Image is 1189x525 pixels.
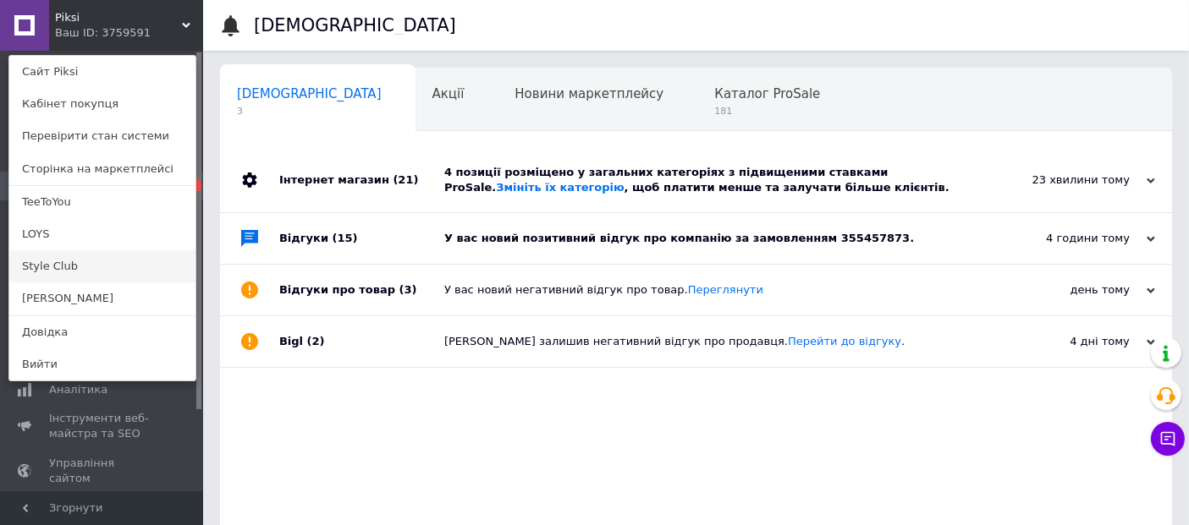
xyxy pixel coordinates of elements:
[688,283,763,296] a: Переглянути
[55,25,126,41] div: Ваш ID: 3759591
[9,282,195,314] a: [PERSON_NAME]
[444,165,986,195] div: 4 позиції розміщено у загальних категоріях з підвищеними ставками ProSale. , щоб платити менше та...
[986,334,1155,349] div: 4 дні тому
[986,231,1155,246] div: 4 години тому
[444,334,986,349] div: [PERSON_NAME] залишив негативний відгук про продавця. .
[9,316,195,348] a: Довідка
[9,218,195,250] a: LOYS
[9,88,195,120] a: Кабінет покупця
[714,86,820,101] span: Каталог ProSale
[237,105,382,118] span: 3
[49,456,157,486] span: Управління сайтом
[1151,422,1185,456] button: Чат з покупцем
[9,250,195,282] a: Style Club
[515,86,663,101] span: Новини маркетплейсу
[333,232,358,244] span: (15)
[444,282,986,298] div: У вас новий негативний відгук про товар.
[986,282,1155,298] div: день тому
[254,15,456,36] h1: [DEMOGRAPHIC_DATA]
[399,283,417,296] span: (3)
[9,153,195,185] a: Сторінка на маркетплейсі
[9,186,195,218] a: TeeToYou
[714,105,820,118] span: 181
[55,10,182,25] span: Piksi
[444,231,986,246] div: У вас новий позитивний відгук про компанію за замовленням 355457873.
[237,86,382,101] span: [DEMOGRAPHIC_DATA]
[9,120,195,152] a: Перевірити стан системи
[49,411,157,441] span: Інструменти веб-майстра та SEO
[393,173,418,186] span: (21)
[279,213,444,264] div: Відгуки
[279,148,444,212] div: Інтернет магазин
[279,316,444,367] div: Bigl
[432,86,465,101] span: Акції
[9,56,195,88] a: Сайт Piksi
[49,382,107,397] span: Аналітика
[307,335,325,347] span: (2)
[788,335,901,347] a: Перейти до відгуку
[9,348,195,380] a: Вийти
[279,265,444,315] div: Відгуки про товар
[986,172,1155,188] div: 23 хвилини тому
[496,181,624,194] a: Змініть їх категорію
